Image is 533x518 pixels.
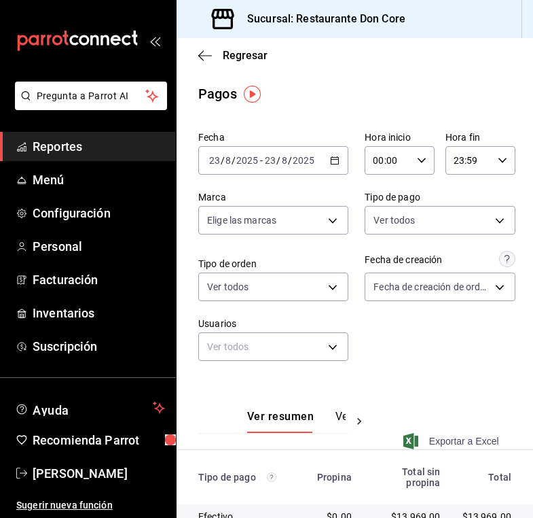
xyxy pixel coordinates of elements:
[373,280,490,294] span: Fecha de creación de orden
[445,133,515,142] label: Hora fin
[247,410,314,433] button: Ver resumen
[208,155,221,166] input: --
[260,155,263,166] span: -
[33,431,165,449] span: Recomienda Parrot
[198,84,237,104] div: Pagos
[33,337,165,356] span: Suscripción
[373,213,415,227] span: Ver todos
[223,49,268,62] span: Regresar
[198,259,348,269] label: Tipo de orden
[198,332,348,361] div: Ver todos
[198,133,348,142] label: Fecha
[10,99,167,113] a: Pregunta a Parrot AI
[281,155,288,166] input: --
[198,49,268,62] button: Regresar
[16,498,165,513] span: Sugerir nueva función
[221,155,225,166] span: /
[264,155,276,166] input: --
[236,155,259,166] input: ----
[462,472,511,483] div: Total
[33,464,165,483] span: [PERSON_NAME]
[198,192,348,202] label: Marca
[33,204,165,222] span: Configuración
[276,155,280,166] span: /
[207,280,249,294] span: Ver todos
[149,35,160,46] button: open_drawer_menu
[308,472,352,483] div: Propina
[406,433,499,449] button: Exportar a Excel
[225,155,232,166] input: --
[198,472,287,483] div: Tipo de pago
[288,155,292,166] span: /
[33,271,165,289] span: Facturación
[365,253,442,267] div: Fecha de creación
[33,137,165,156] span: Reportes
[267,472,276,482] svg: Los pagos realizados con Pay y otras terminales son montos brutos.
[198,319,348,328] label: Usuarios
[33,400,147,416] span: Ayuda
[33,171,165,189] span: Menú
[244,86,261,103] img: Tooltip marker
[365,133,435,142] label: Hora inicio
[207,213,276,227] span: Elige las marcas
[33,304,165,322] span: Inventarios
[292,155,315,166] input: ----
[365,192,515,202] label: Tipo de pago
[247,410,346,433] div: navigation tabs
[37,89,146,103] span: Pregunta a Parrot AI
[232,155,236,166] span: /
[373,466,441,488] div: Total sin propina
[335,410,386,433] button: Ver pagos
[15,82,167,110] button: Pregunta a Parrot AI
[33,237,165,256] span: Personal
[236,11,405,27] h3: Sucursal: Restaurante Don Core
